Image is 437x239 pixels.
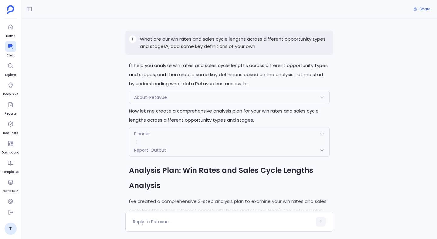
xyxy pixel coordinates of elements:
[410,5,434,13] button: Share
[5,72,16,77] span: Explore
[5,60,16,77] a: Explore
[5,41,16,58] a: Chat
[5,111,16,116] span: Reports
[129,197,330,215] p: I've created a comprehensive 3-step analysis plan to examine your win rates and sales cycle lengt...
[140,35,330,50] p: What are our win rates and sales cycle lengths across different opportunity types and stages?, ad...
[2,138,19,155] a: Dashboard
[5,53,16,58] span: Chat
[5,223,17,235] a: T
[129,106,330,125] p: Now let me create a comprehensive analysis plan for your win rates and sales cycle lengths across...
[3,80,18,97] a: Deep Dive
[4,196,18,213] a: Settings
[2,157,19,174] a: Templates
[129,163,330,193] h2: Analysis Plan: Win Rates and Sales Cycle Lengths Analysis
[2,170,19,174] span: Templates
[5,22,16,39] a: Home
[134,131,150,137] span: Planner
[2,150,19,155] span: Dashboard
[7,5,14,14] img: petavue logo
[3,119,18,136] a: Requests
[129,61,330,88] p: I'll help you analyze win rates and sales cycle lengths across different opportunity types and st...
[134,94,167,100] span: About-Petavue
[3,177,18,194] a: Data Hub
[131,37,134,42] span: T
[3,92,18,97] span: Deep Dive
[3,189,18,194] span: Data Hub
[3,131,18,136] span: Requests
[134,147,166,153] span: Report-Output
[419,7,430,12] span: Share
[5,34,16,39] span: Home
[5,99,16,116] a: Reports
